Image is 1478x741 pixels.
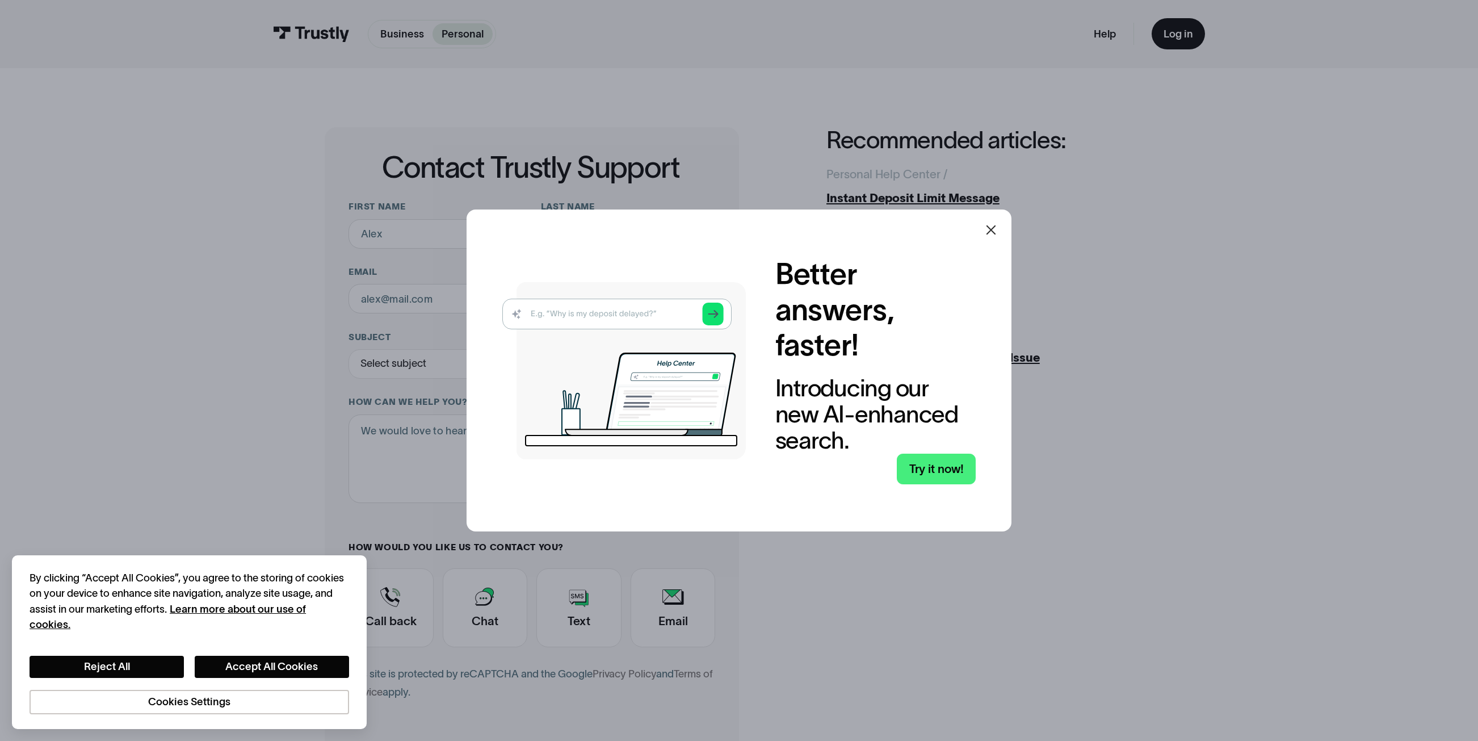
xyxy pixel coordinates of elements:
h2: Better answers, faster! [775,257,976,363]
div: Cookie banner [12,555,367,729]
div: By clicking “Accept All Cookies”, you agree to the storing of cookies on your device to enhance s... [30,570,349,633]
a: Try it now! [897,454,976,484]
button: Cookies Settings [30,690,349,714]
div: Privacy [30,570,349,714]
div: Introducing our new AI-enhanced search. [775,375,976,454]
button: Reject All [30,656,184,678]
button: Accept All Cookies [195,656,349,678]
